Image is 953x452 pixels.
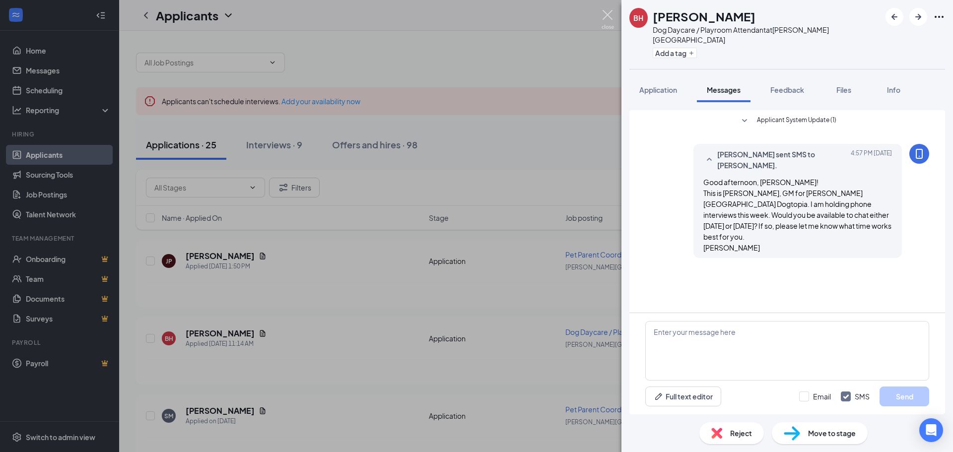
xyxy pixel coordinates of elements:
[919,418,943,442] div: Open Intercom Messenger
[912,11,924,23] svg: ArrowRight
[909,8,927,26] button: ArrowRight
[688,50,694,56] svg: Plus
[739,115,836,127] button: SmallChevronDownApplicant System Update (1)
[888,11,900,23] svg: ArrowLeftNew
[851,149,892,171] span: [DATE] 4:57 PM
[757,115,836,127] span: Applicant System Update (1)
[885,8,903,26] button: ArrowLeftNew
[880,387,929,406] button: Send
[633,13,643,23] div: BH
[645,387,721,406] button: Full text editorPen
[770,85,804,94] span: Feedback
[703,154,715,166] svg: SmallChevronUp
[707,85,741,94] span: Messages
[653,48,697,58] button: PlusAdd a tag
[933,11,945,23] svg: Ellipses
[913,148,925,160] svg: MobileSms
[808,428,856,439] span: Move to stage
[717,149,847,171] span: [PERSON_NAME] sent SMS to [PERSON_NAME].
[654,391,664,401] svg: Pen
[730,428,752,439] span: Reject
[739,115,750,127] svg: SmallChevronDown
[653,8,755,25] h1: [PERSON_NAME]
[887,85,900,94] span: Info
[703,178,891,252] span: Good afternoon, [PERSON_NAME]! This is [PERSON_NAME], GM for [PERSON_NAME][GEOGRAPHIC_DATA] Dogto...
[836,85,851,94] span: Files
[639,85,677,94] span: Application
[653,25,881,45] div: Dog Daycare / Playroom Attendant at [PERSON_NAME][GEOGRAPHIC_DATA]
